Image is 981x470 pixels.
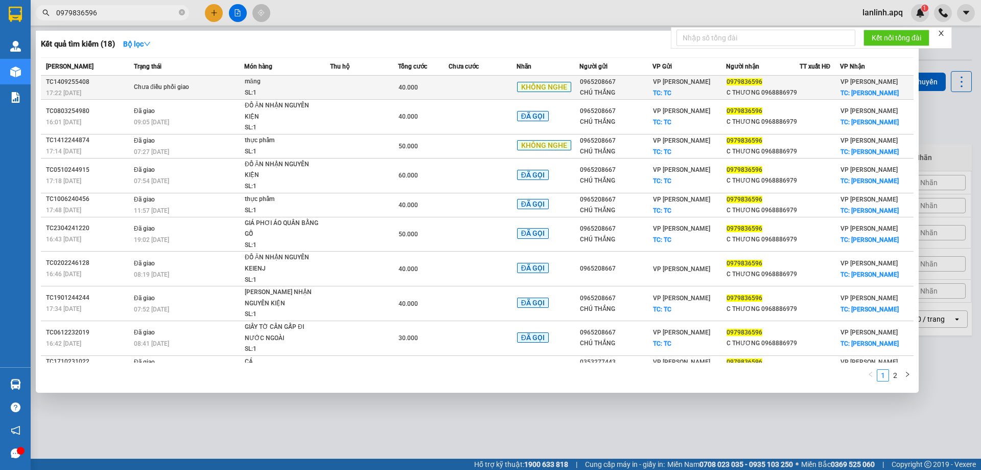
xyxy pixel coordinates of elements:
[840,225,898,232] span: VP [PERSON_NAME]
[46,207,81,214] span: 17:48 [DATE]
[580,194,652,205] div: 0965208667
[580,205,652,216] div: CHÚ THẮNG
[904,371,910,377] span: right
[840,271,899,278] span: TC: [PERSON_NAME]
[9,7,22,22] img: logo-vxr
[840,166,898,173] span: VP [PERSON_NAME]
[653,340,671,347] span: TC: TC
[517,140,571,150] span: KHÔNG NGHE
[580,146,652,157] div: CHÚ THẮNG
[840,107,898,115] span: VP [PERSON_NAME]
[245,87,321,99] div: SL: 1
[653,137,710,144] span: VP [PERSON_NAME]
[399,265,418,273] span: 40.000
[580,223,652,234] div: 0965208667
[653,225,710,232] span: VP [PERSON_NAME]
[245,122,321,133] div: SL: 1
[399,143,418,150] span: 50.000
[517,199,549,209] span: ĐÃ GỌI
[800,63,831,70] span: TT xuất HĐ
[244,63,272,70] span: Món hàng
[517,170,549,180] span: ĐÃ GỌI
[580,117,652,127] div: CHÚ THẮNG
[46,194,131,205] div: TC1006240456
[134,137,155,144] span: Đã giao
[10,41,21,52] img: warehouse-icon
[889,369,901,382] li: 2
[653,295,710,302] span: VP [PERSON_NAME]
[517,228,549,238] span: ĐÃ GỌI
[134,207,169,214] span: 11:57 [DATE]
[399,300,418,307] span: 40.000
[46,77,131,87] div: TC1409255408
[399,231,418,238] span: 50.000
[901,369,914,382] li: Next Page
[938,30,945,37] span: close
[865,369,877,382] button: left
[245,181,321,192] div: SL: 1
[46,340,81,347] span: 16:42 [DATE]
[517,82,571,92] span: KHÔNG NGHE
[398,63,427,70] span: Tổng cước
[46,327,131,338] div: TC0612232019
[399,84,418,91] span: 40.000
[245,356,321,368] div: CÁ
[727,234,799,245] div: C THƯƠNG 0968886979
[580,338,652,349] div: CHÚ THẮNG
[245,322,321,344] div: GIẤY TỜ CẦN GẤP ĐI NƯỚC NGOÀI
[877,369,889,382] li: 1
[580,175,652,186] div: CHÚ THẮNG
[245,218,321,240] div: GIÁ PHƠI ÁO QUẦN BẰNG GỖ
[727,304,799,315] div: C THƯƠNG 0968886979
[399,113,418,120] span: 40.000
[872,32,921,43] span: Kết nối tổng đài
[653,119,671,126] span: TC: TC
[245,240,321,251] div: SL: 1
[41,39,115,50] h3: Kết quả tìm kiếm ( 18 )
[727,329,762,336] span: 0979836596
[840,260,898,267] span: VP [PERSON_NAME]
[144,40,151,48] span: down
[46,63,94,70] span: [PERSON_NAME]
[46,293,131,303] div: TC1901244244
[46,119,81,126] span: 16:01 [DATE]
[580,293,652,304] div: 0965208667
[46,148,81,155] span: 17:14 [DATE]
[580,327,652,338] div: 0965208667
[840,89,899,97] span: TC: [PERSON_NAME]
[10,92,21,103] img: solution-icon
[245,135,321,146] div: thực phẩm
[653,329,710,336] span: VP [PERSON_NAME]
[840,137,898,144] span: VP [PERSON_NAME]
[134,340,169,347] span: 08:41 [DATE]
[134,166,155,173] span: Đã giao
[840,148,899,155] span: TC: [PERSON_NAME]
[652,63,672,70] span: VP Gửi
[46,258,131,268] div: TC0202246128
[840,207,899,214] span: TC: [PERSON_NAME]
[46,236,81,243] span: 16:43 [DATE]
[901,369,914,382] button: right
[840,359,898,366] span: VP [PERSON_NAME]
[330,63,349,70] span: Thu hộ
[46,177,81,185] span: 17:18 [DATE]
[517,298,549,308] span: ĐÃ GỌI
[579,63,608,70] span: Người gửi
[134,177,169,185] span: 07:54 [DATE]
[653,265,710,273] span: VP [PERSON_NAME]
[653,207,671,214] span: TC: TC
[580,165,652,175] div: 0965208667
[840,63,865,70] span: VP Nhận
[840,306,899,313] span: TC: [PERSON_NAME]
[580,106,652,117] div: 0965208667
[840,340,899,347] span: TC: [PERSON_NAME]
[399,202,418,209] span: 40.000
[727,196,762,203] span: 0979836596
[123,40,151,48] strong: Bộ lọc
[653,148,671,155] span: TC: TC
[727,359,762,366] span: 0979836596
[134,82,211,93] div: Chưa điều phối giao
[399,172,418,179] span: 60.000
[46,165,131,175] div: TC0510244915
[245,159,321,181] div: ĐỒ ĂN NHẬN NGUYÊN KIỆN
